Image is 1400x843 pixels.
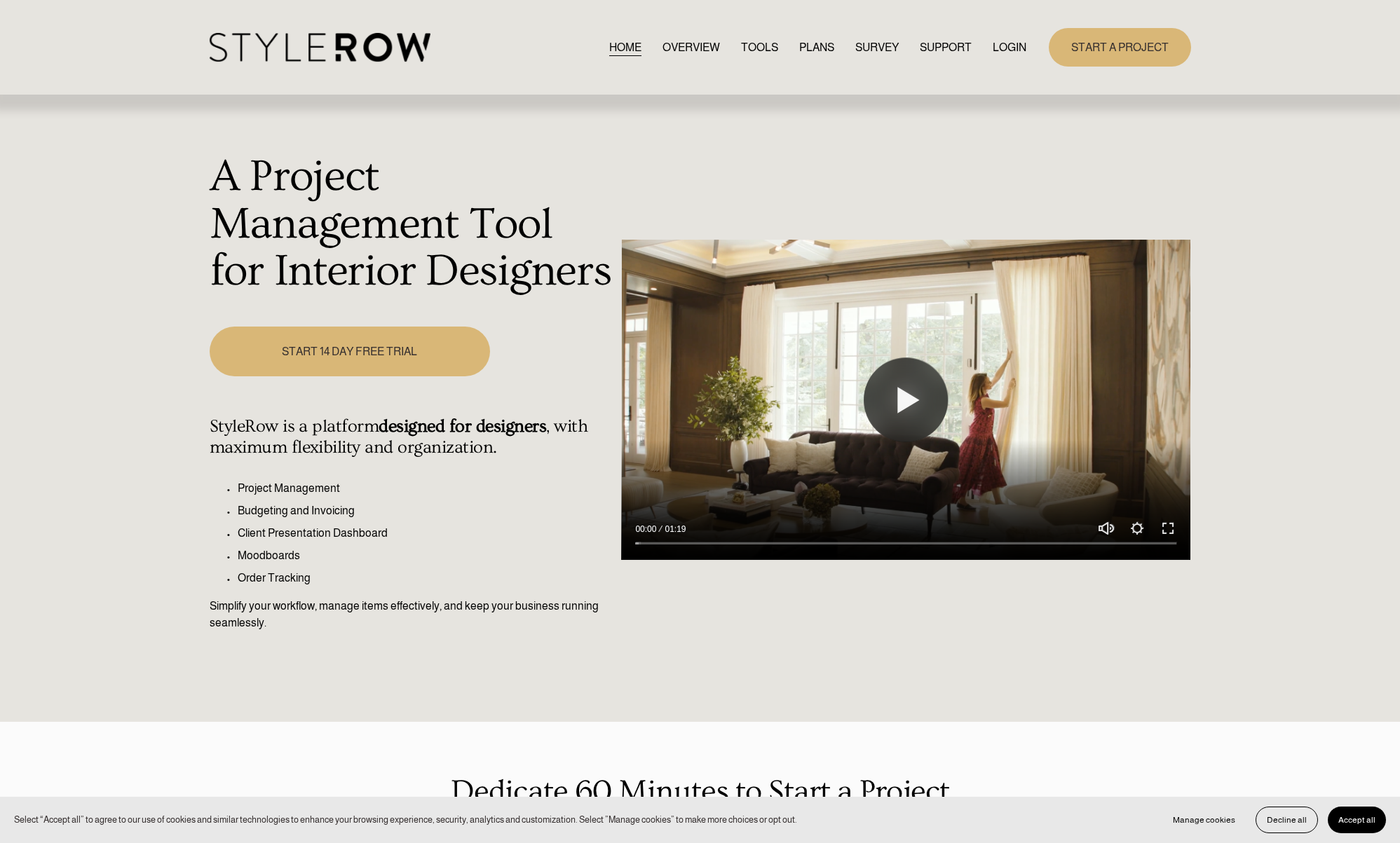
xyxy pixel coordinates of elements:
[210,33,430,62] img: StyleRow
[1049,28,1191,67] a: START A PROJECT
[238,525,614,542] p: Client Presentation Dashboard
[799,38,834,57] a: PLANS
[864,358,948,442] button: Play
[1256,807,1318,833] button: Decline all
[1338,815,1375,825] span: Accept all
[210,768,1191,815] p: Dedicate 60 Minutes to Start a Project
[1267,815,1307,825] span: Decline all
[609,38,641,57] a: HOME
[238,547,614,564] p: Moodboards
[1328,807,1386,833] button: Accept all
[920,38,972,57] a: folder dropdown
[238,570,614,587] p: Order Tracking
[210,327,490,376] a: START 14 DAY FREE TRIAL
[1162,807,1246,833] button: Manage cookies
[635,539,1176,549] input: Seek
[741,38,778,57] a: TOOLS
[210,598,614,631] p: Simplify your workflow, manage items effectively, and keep your business running seamlessly.
[635,522,660,536] div: Current time
[14,813,797,826] p: Select “Accept all” to agree to our use of cookies and similar technologies to enhance your brows...
[210,416,614,458] h4: StyleRow is a platform , with maximum flexibility and organization.
[660,522,689,536] div: Duration
[238,480,614,497] p: Project Management
[238,502,614,519] p: Budgeting and Invoicing
[210,153,614,296] h1: A Project Management Tool for Interior Designers
[993,38,1026,57] a: LOGIN
[1173,815,1235,825] span: Manage cookies
[662,38,720,57] a: OVERVIEW
[855,38,899,57] a: SURVEY
[920,39,972,56] span: SUPPORT
[379,416,546,437] strong: designed for designers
